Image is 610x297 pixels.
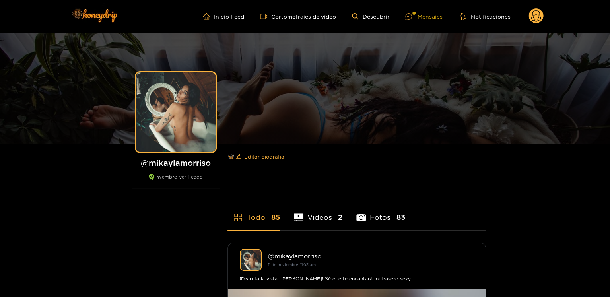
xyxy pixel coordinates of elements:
font: 2 [338,213,342,221]
a: Inicio Feed [203,13,244,20]
img: mikaylamorriso [240,249,262,271]
a: Descubrir [352,13,389,20]
span: hogar [203,13,214,20]
font: Vídeos [307,213,332,221]
a: Cortometrajes de vídeo [260,13,336,20]
font: Notificaciones [470,14,510,19]
font: Editar biografía [244,154,284,159]
font: Todo [247,213,265,221]
font: 11 de noviembre, 11:03 am [268,262,316,267]
span: cámara de vídeo [260,13,271,20]
font: Descubrir [362,14,389,19]
span: tienda de aplicaciones [233,213,243,222]
font: Cortometrajes de vídeo [271,14,336,19]
font: Fotos [370,213,390,221]
font: @mikaylamorriso [268,252,321,260]
span: editar [236,154,241,160]
button: Notificaciones [458,12,513,20]
font: ¡Disfruta la vista, [PERSON_NAME]! Sé que te encantará mi trasero sexy. [240,276,412,281]
font: @mikaylamorriso [141,158,211,167]
font: 83 [396,213,405,221]
button: editarEditar biografía [234,150,286,163]
font: Mensajes [417,14,442,19]
font: Inicio Feed [214,14,244,19]
font: miembro verificado [156,174,203,179]
font: 🦋 [227,153,234,159]
font: 85 [271,213,280,221]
